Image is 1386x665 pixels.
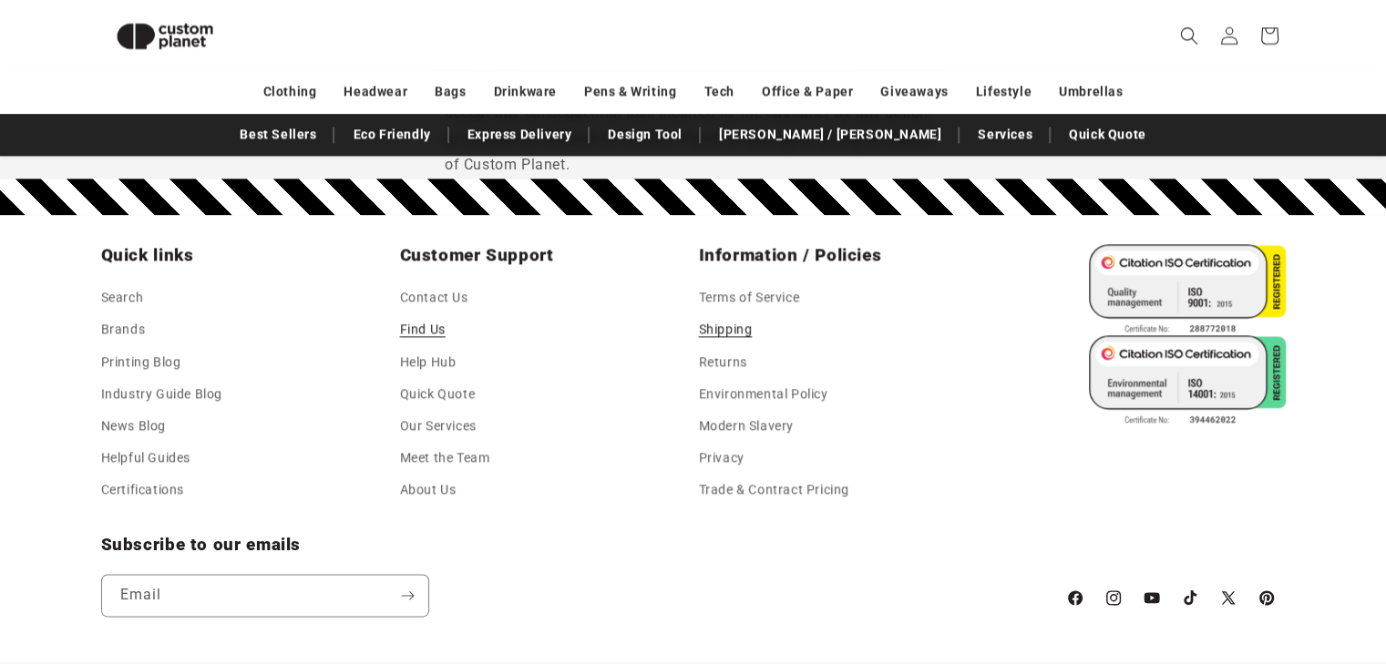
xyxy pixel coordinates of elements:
[1060,118,1155,150] a: Quick Quote
[400,474,457,506] a: About Us
[710,118,950,150] a: [PERSON_NAME] / [PERSON_NAME]
[699,286,800,313] a: Terms of Service
[400,313,446,345] a: Find Us
[699,378,828,410] a: Environmental Policy
[1169,15,1209,56] summary: Search
[400,378,476,410] a: Quick Quote
[400,286,468,313] a: Contact Us
[969,118,1042,150] a: Services
[388,574,428,617] button: Subscribe
[494,76,557,107] a: Drinkware
[400,346,457,378] a: Help Hub
[101,244,389,266] h2: Quick links
[1089,244,1286,335] img: ISO 9001 Certified
[344,118,439,150] a: Eco Friendly
[703,76,734,107] a: Tech
[101,442,190,474] a: Helpful Guides
[1089,335,1286,426] img: ISO 14001 Certified
[344,76,407,107] a: Headwear
[584,76,676,107] a: Pens & Writing
[435,76,466,107] a: Bags
[1059,76,1123,107] a: Umbrellas
[101,346,181,378] a: Printing Blog
[458,118,581,150] a: Express Delivery
[762,76,853,107] a: Office & Paper
[263,76,317,107] a: Clothing
[400,410,477,442] a: Our Services
[699,474,849,506] a: Trade & Contract Pricing
[599,118,692,150] a: Design Tool
[400,244,688,266] h2: Customer Support
[101,534,1047,556] h2: Subscribe to our emails
[101,286,144,313] a: Search
[976,76,1032,107] a: Lifestyle
[101,7,229,65] img: Custom Planet
[699,410,794,442] a: Modern Slavery
[699,244,987,266] h2: Information / Policies
[101,313,146,345] a: Brands
[699,442,744,474] a: Privacy
[880,76,948,107] a: Giveaways
[101,474,184,506] a: Certifications
[699,313,753,345] a: Shipping
[231,118,325,150] a: Best Sellers
[101,378,222,410] a: Industry Guide Blog
[400,442,490,474] a: Meet the Team
[1082,468,1386,665] iframe: Chat Widget
[699,346,747,378] a: Returns
[101,410,166,442] a: News Blog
